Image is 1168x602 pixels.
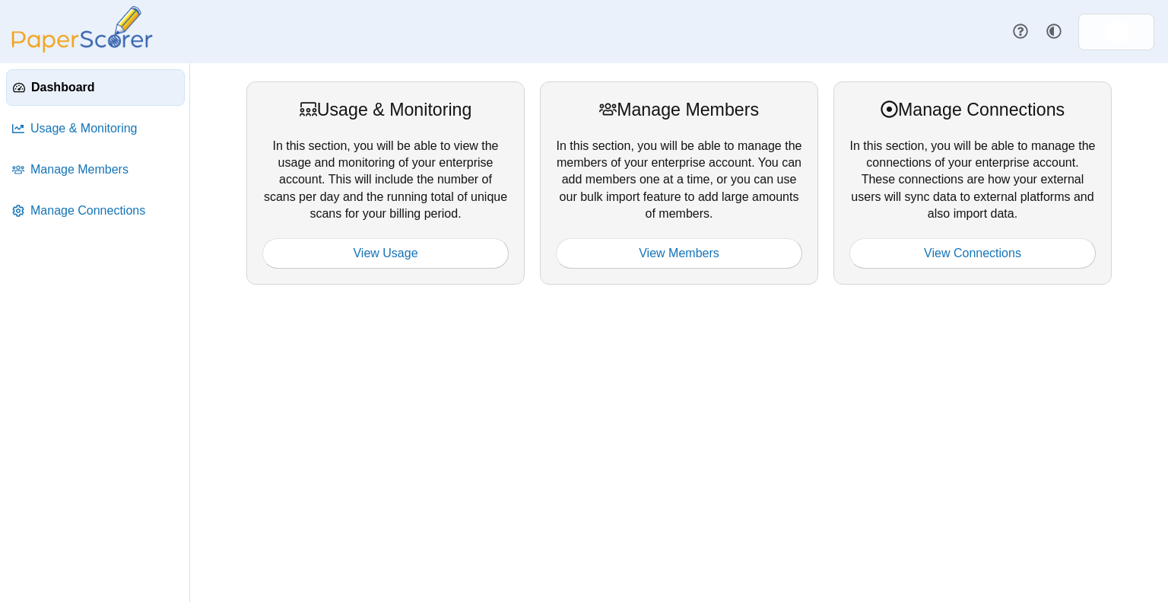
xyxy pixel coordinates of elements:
span: Chris Howatt [1104,20,1128,44]
a: ps.Cr07iTQyhowsecUX [1078,14,1154,50]
span: Dashboard [31,79,178,96]
a: View Members [556,238,802,269]
img: PaperScorer [6,6,158,53]
a: Manage Members [6,151,185,188]
img: ps.Cr07iTQyhowsecUX [1104,20,1128,44]
div: Manage Members [556,97,802,122]
a: View Connections [849,238,1096,269]
span: Manage Members [30,161,179,178]
div: Usage & Monitoring [262,97,509,122]
div: Manage Connections [849,97,1096,122]
a: Manage Connections [6,193,185,229]
a: Dashboard [6,69,185,106]
a: PaperScorer [6,42,158,55]
div: In this section, you will be able to view the usage and monitoring of your enterprise account. Th... [246,81,525,285]
div: In this section, you will be able to manage the connections of your enterprise account. These con... [833,81,1112,285]
div: In this section, you will be able to manage the members of your enterprise account. You can add m... [540,81,818,285]
a: Usage & Monitoring [6,110,185,147]
span: Manage Connections [30,202,179,219]
span: Usage & Monitoring [30,120,179,137]
a: View Usage [262,238,509,269]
